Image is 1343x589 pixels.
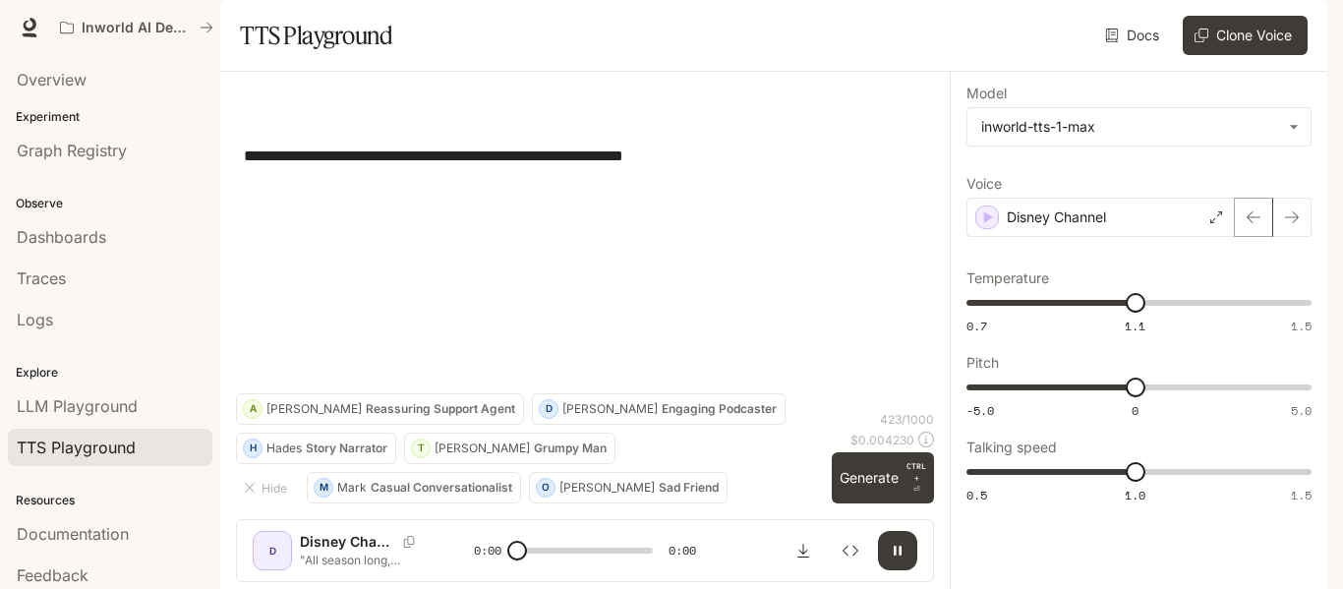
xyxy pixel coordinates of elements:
[1007,207,1106,227] p: Disney Channel
[967,108,1311,146] div: inworld-tts-1-max
[562,403,658,415] p: [PERSON_NAME]
[966,441,1057,454] p: Talking speed
[966,356,999,370] p: Pitch
[236,433,396,464] button: HHadesStory Narrator
[659,482,719,494] p: Sad Friend
[435,442,530,454] p: [PERSON_NAME]
[1291,402,1312,419] span: 5.0
[966,177,1002,191] p: Voice
[529,472,728,503] button: O[PERSON_NAME]Sad Friend
[1291,318,1312,334] span: 1.5
[1183,16,1308,55] button: Clone Voice
[257,535,288,566] div: D
[832,452,934,503] button: GenerateCTRL +⏎
[51,8,222,47] button: All workspaces
[966,487,987,503] span: 0.5
[966,402,994,419] span: -5.0
[537,472,555,503] div: O
[534,442,607,454] p: Grumpy Man
[966,318,987,334] span: 0.7
[366,403,515,415] p: Reassuring Support Agent
[906,460,926,496] p: ⏎
[306,442,387,454] p: Story Narrator
[1291,487,1312,503] span: 1.5
[244,393,262,425] div: A
[474,541,501,560] span: 0:00
[244,433,262,464] div: H
[966,271,1049,285] p: Temperature
[266,442,302,454] p: Hades
[315,472,332,503] div: M
[236,472,299,503] button: Hide
[784,531,823,570] button: Download audio
[412,433,430,464] div: T
[404,433,615,464] button: T[PERSON_NAME]Grumpy Man
[1125,487,1145,503] span: 1.0
[300,532,395,552] p: Disney Channel
[266,403,362,415] p: [PERSON_NAME]
[1125,318,1145,334] span: 1.1
[981,117,1279,137] div: inworld-tts-1-max
[1132,402,1139,419] span: 0
[532,393,786,425] button: D[PERSON_NAME]Engaging Podcaster
[337,482,367,494] p: Mark
[559,482,655,494] p: [PERSON_NAME]
[240,16,392,55] h1: TTS Playground
[831,531,870,570] button: Inspect
[906,460,926,484] p: CTRL +
[371,482,512,494] p: Casual Conversationalist
[307,472,521,503] button: MMarkCasual Conversationalist
[966,87,1007,100] p: Model
[662,403,777,415] p: Engaging Podcaster
[540,393,557,425] div: D
[82,20,192,36] p: Inworld AI Demos
[669,541,696,560] span: 0:00
[236,393,524,425] button: A[PERSON_NAME]Reassuring Support Agent
[300,552,427,568] p: "All season long, they've practiced..." "They've struggled..." "They've grown closer than ever." ...
[395,536,423,548] button: Copy Voice ID
[1101,16,1167,55] a: Docs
